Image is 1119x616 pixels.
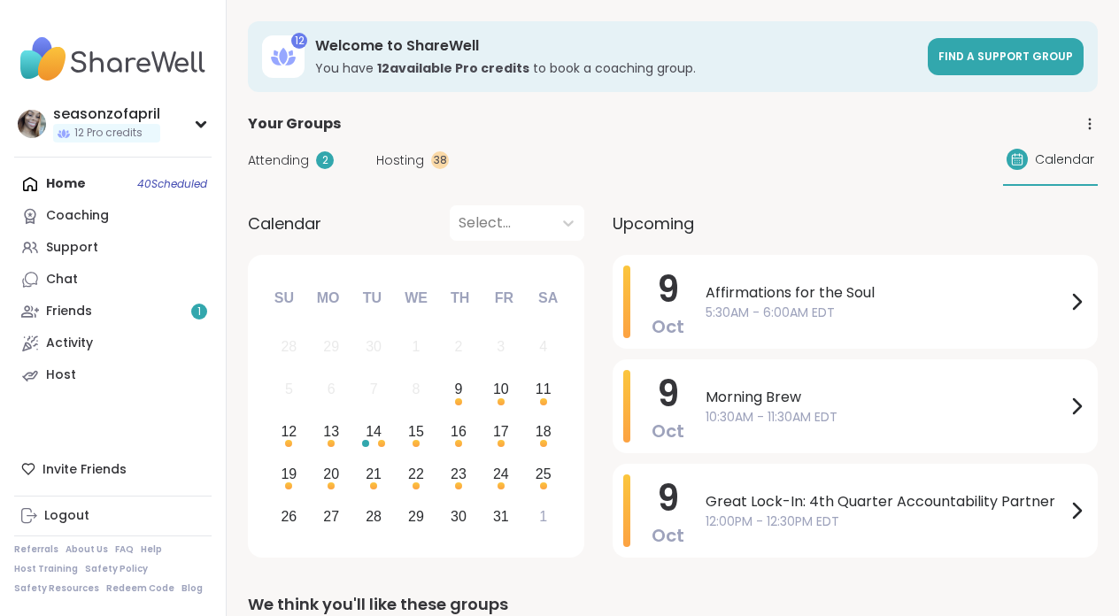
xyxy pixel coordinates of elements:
[440,497,478,535] div: Choose Thursday, October 30th, 2025
[328,377,336,401] div: 6
[46,239,98,257] div: Support
[248,113,341,135] span: Your Groups
[657,369,679,419] span: 9
[281,462,297,486] div: 19
[366,420,382,443] div: 14
[316,151,334,169] div: 2
[536,377,552,401] div: 11
[270,328,308,366] div: Not available Sunday, September 28th, 2025
[46,271,78,289] div: Chat
[291,33,307,49] div: 12
[323,420,339,443] div: 13
[493,377,509,401] div: 10
[366,504,382,528] div: 28
[14,200,212,232] a: Coaching
[14,543,58,556] a: Referrals
[652,419,684,443] span: Oct
[270,497,308,535] div: Choose Sunday, October 26th, 2025
[706,512,1066,531] span: 12:00PM - 12:30PM EDT
[493,504,509,528] div: 31
[53,104,160,124] div: seasonzofapril
[482,455,520,493] div: Choose Friday, October 24th, 2025
[281,504,297,528] div: 26
[431,151,449,169] div: 38
[355,371,393,409] div: Not available Tuesday, October 7th, 2025
[529,279,567,318] div: Sa
[454,377,462,401] div: 9
[482,497,520,535] div: Choose Friday, October 31st, 2025
[397,328,436,366] div: Not available Wednesday, October 1st, 2025
[408,504,424,528] div: 29
[377,59,529,77] b: 12 available Pro credit s
[141,543,162,556] a: Help
[938,49,1073,64] span: Find a support group
[440,455,478,493] div: Choose Thursday, October 23rd, 2025
[493,420,509,443] div: 17
[248,212,321,235] span: Calendar
[14,563,78,575] a: Host Training
[524,371,562,409] div: Choose Saturday, October 11th, 2025
[270,455,308,493] div: Choose Sunday, October 19th, 2025
[285,377,293,401] div: 5
[397,371,436,409] div: Not available Wednesday, October 8th, 2025
[524,328,562,366] div: Not available Saturday, October 4th, 2025
[482,413,520,451] div: Choose Friday, October 17th, 2025
[657,474,679,523] span: 9
[1035,150,1094,169] span: Calendar
[14,327,212,359] a: Activity
[313,455,351,493] div: Choose Monday, October 20th, 2025
[355,497,393,535] div: Choose Tuesday, October 28th, 2025
[652,523,684,548] span: Oct
[14,582,99,595] a: Safety Resources
[539,504,547,528] div: 1
[85,563,148,575] a: Safety Policy
[706,491,1066,512] span: Great Lock-In: 4th Quarter Accountability Partner
[613,212,694,235] span: Upcoming
[482,328,520,366] div: Not available Friday, October 3rd, 2025
[366,335,382,358] div: 30
[14,500,212,532] a: Logout
[315,59,917,77] h3: You have to book a coaching group.
[370,377,378,401] div: 7
[315,36,917,56] h3: Welcome to ShareWell
[352,279,391,318] div: Tu
[539,335,547,358] div: 4
[706,408,1066,427] span: 10:30AM - 11:30AM EDT
[706,282,1066,304] span: Affirmations for the Soul
[355,328,393,366] div: Not available Tuesday, September 30th, 2025
[440,413,478,451] div: Choose Thursday, October 16th, 2025
[323,462,339,486] div: 20
[408,462,424,486] div: 22
[536,420,552,443] div: 18
[46,207,109,225] div: Coaching
[267,326,564,537] div: month 2025-10
[313,497,351,535] div: Choose Monday, October 27th, 2025
[355,413,393,451] div: Choose Tuesday, October 14th, 2025
[355,455,393,493] div: Choose Tuesday, October 21st, 2025
[44,507,89,525] div: Logout
[454,335,462,358] div: 2
[313,413,351,451] div: Choose Monday, October 13th, 2025
[46,335,93,352] div: Activity
[706,387,1066,408] span: Morning Brew
[18,110,46,138] img: seasonzofapril
[46,366,76,384] div: Host
[413,377,421,401] div: 8
[451,462,467,486] div: 23
[493,462,509,486] div: 24
[106,582,174,595] a: Redeem Code
[652,314,684,339] span: Oct
[323,335,339,358] div: 29
[14,296,212,327] a: Friends1
[928,38,1084,75] a: Find a support group
[270,371,308,409] div: Not available Sunday, October 5th, 2025
[265,279,304,318] div: Su
[281,420,297,443] div: 12
[14,359,212,391] a: Host
[440,328,478,366] div: Not available Thursday, October 2nd, 2025
[657,265,679,314] span: 9
[181,582,203,595] a: Blog
[536,462,552,486] div: 25
[14,264,212,296] a: Chat
[376,151,424,170] span: Hosting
